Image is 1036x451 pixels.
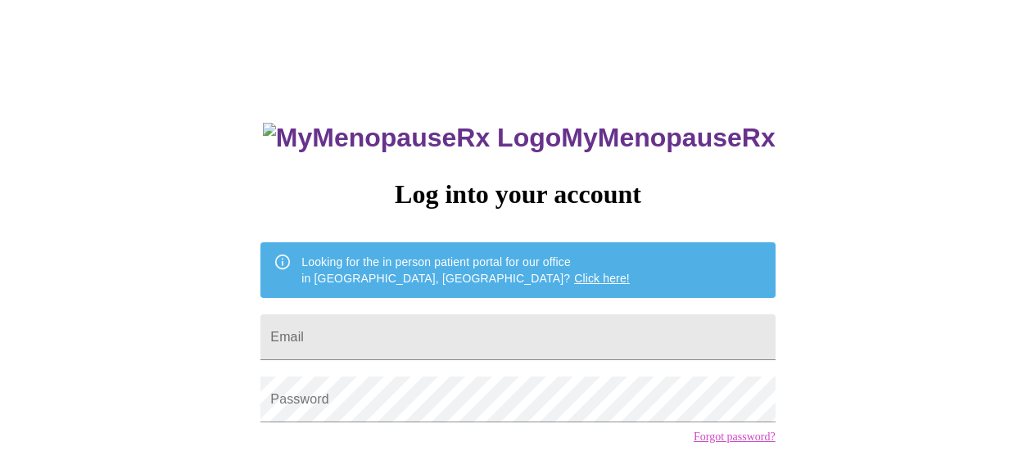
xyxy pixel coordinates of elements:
[260,179,775,210] h3: Log into your account
[263,123,776,153] h3: MyMenopauseRx
[574,272,630,285] a: Click here!
[694,431,776,444] a: Forgot password?
[263,123,561,153] img: MyMenopauseRx Logo
[301,247,630,293] div: Looking for the in person patient portal for our office in [GEOGRAPHIC_DATA], [GEOGRAPHIC_DATA]?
